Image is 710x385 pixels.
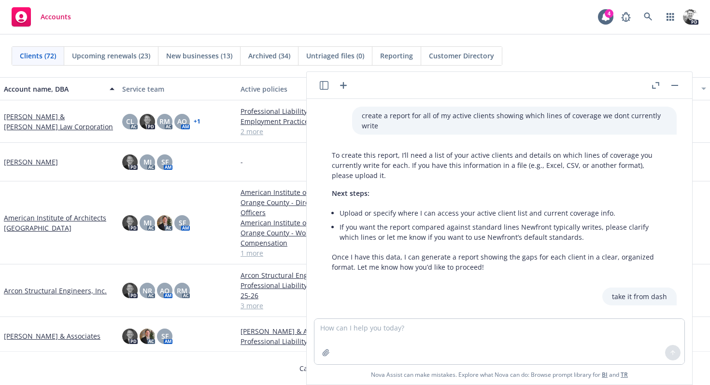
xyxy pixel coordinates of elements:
[241,116,351,126] a: Employment Practices Liability
[332,150,667,180] p: To create this report, I’ll need a list of your active clients and details on which lines of cove...
[122,215,138,231] img: photo
[621,371,628,379] a: TR
[429,51,494,61] span: Customer Directory
[140,114,155,129] img: photo
[179,218,186,228] span: SF
[118,77,237,100] button: Service team
[122,154,138,170] img: photo
[612,291,667,302] p: take it from dash
[241,84,351,94] div: Active policies
[299,363,411,373] span: Can't find an account?
[159,116,170,126] span: RM
[248,51,290,61] span: Archived (34)
[143,218,152,228] span: MJ
[683,9,698,25] img: photo
[160,286,170,296] span: AO
[142,286,152,296] span: NR
[122,84,233,94] div: Service team
[340,220,667,244] li: If you want the report compared against standard lines Newfront typically writes, please clarify ...
[605,9,613,18] div: 4
[4,111,114,132] a: [PERSON_NAME] & [PERSON_NAME] Law Corporation
[166,51,232,61] span: New businesses (13)
[161,157,169,167] span: SF
[661,7,680,27] a: Switch app
[241,218,351,248] a: American Institute of Architects Orange County - Workers' Compensation
[4,157,58,167] a: [PERSON_NAME]
[241,270,351,290] a: Arcon Structural Engineers, Inc. - Professional Liability
[380,51,413,61] span: Reporting
[140,329,155,344] img: photo
[311,365,688,385] span: Nova Assist can make mistakes. Explore what Nova can do: Browse prompt library for and
[122,329,138,344] img: photo
[161,331,169,341] span: SF
[362,110,667,131] p: create a report for all of my active clients showing which lines of coverage we dont currently write
[241,106,351,116] a: Professional Liability
[241,126,351,137] a: 2 more
[241,326,351,346] a: [PERSON_NAME] & Associates - Professional Liability
[143,157,152,167] span: MJ
[241,248,351,258] a: 1 more
[241,157,243,167] span: -
[4,84,104,94] div: Account name, DBA
[602,371,608,379] a: BI
[177,116,187,126] span: AO
[8,3,75,30] a: Accounts
[4,331,100,341] a: [PERSON_NAME] & Associates
[41,13,71,21] span: Accounts
[332,252,667,272] p: Once I have this data, I can generate a report showing the gaps for each client in a clear, organ...
[340,206,667,220] li: Upload or specify where I can access your active client list and current coverage info.
[20,51,56,61] span: Clients (72)
[4,213,114,233] a: American Institute of Architects [GEOGRAPHIC_DATA]
[237,77,355,100] button: Active policies
[122,283,138,298] img: photo
[241,290,351,301] a: 25-26
[241,301,351,311] a: 3 more
[72,51,150,61] span: Upcoming renewals (23)
[126,116,134,126] span: CL
[4,286,107,296] a: Arcon Structural Engineers, Inc.
[157,215,172,231] img: photo
[194,119,200,124] a: + 1
[177,286,187,296] span: RM
[241,187,351,218] a: American Institute of Architects Orange County - Directors and Officers
[332,189,369,198] span: Next steps:
[616,7,636,27] a: Report a Bug
[639,7,658,27] a: Search
[306,51,364,61] span: Untriaged files (0)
